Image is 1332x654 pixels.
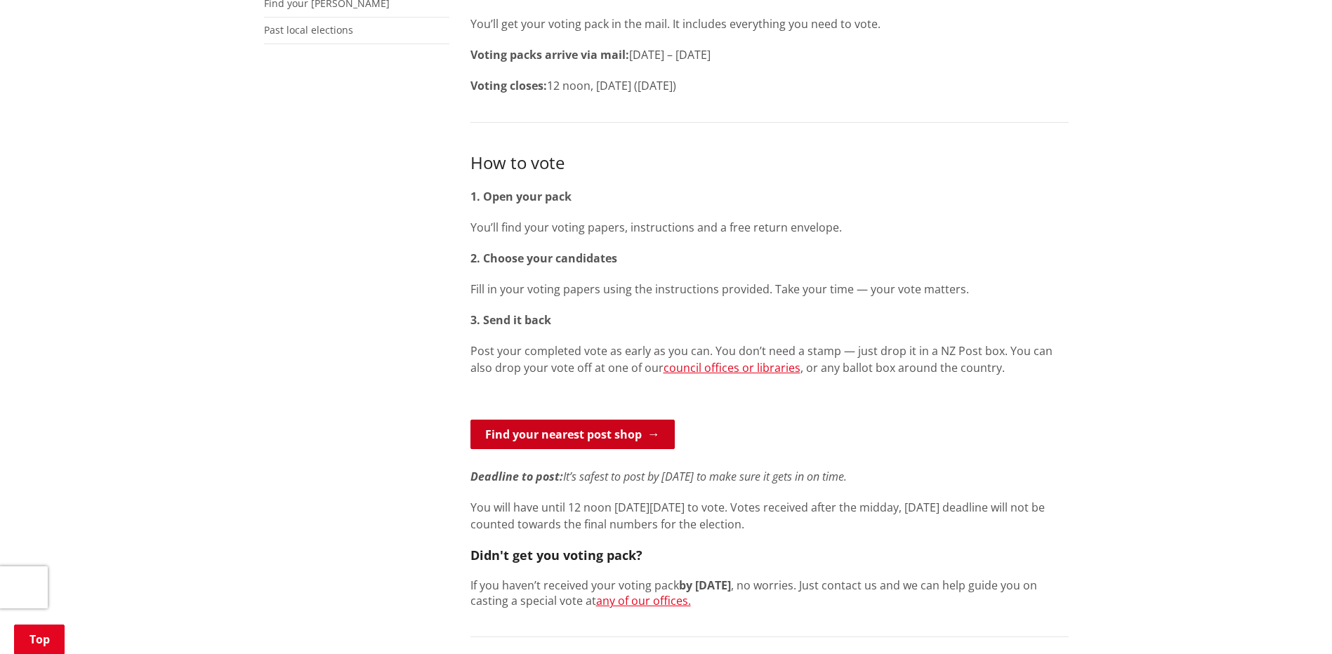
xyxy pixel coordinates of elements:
em: Deadline to post: [470,469,563,484]
iframe: Messenger Launcher [1267,595,1318,646]
p: You’ll get your voting pack in the mail. It includes everything you need to vote. [470,15,1069,32]
strong: by [DATE] [679,578,731,593]
h3: How to vote [470,151,1069,174]
strong: Voting closes: [470,78,547,93]
p: Post your completed vote as early as you can. You don’t need a stamp — just drop it in a NZ Post ... [470,342,1069,376]
strong: 3. Send it back [470,312,551,328]
p: If you haven’t received your voting pack , no worries. Just contact us and we can help guide you ... [470,578,1069,608]
span: 12 noon, [DATE] ([DATE]) [547,78,676,93]
a: Top [14,625,65,654]
p: [DATE] – [DATE] [470,46,1069,63]
a: Find your nearest post shop [470,420,675,449]
a: any of our offices. [596,593,691,608]
strong: 1. Open your pack [470,189,572,204]
strong: Voting packs arrive via mail: [470,47,629,62]
em: It’s safest to post by [DATE] to make sure it gets in on time. [563,469,847,484]
span: You’ll find your voting papers, instructions and a free return envelope. [470,220,842,235]
p: Fill in your voting papers using the instructions provided. Take your time — your vote matters. [470,281,1069,298]
strong: 2. Choose your candidates [470,251,617,266]
a: Past local elections [264,23,353,36]
a: council offices or libraries [664,360,800,375]
strong: Didn't get you voting pack? [470,547,642,563]
p: You will have until 12 noon [DATE][DATE] to vote. Votes received after the midday, [DATE] deadlin... [470,499,1069,533]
